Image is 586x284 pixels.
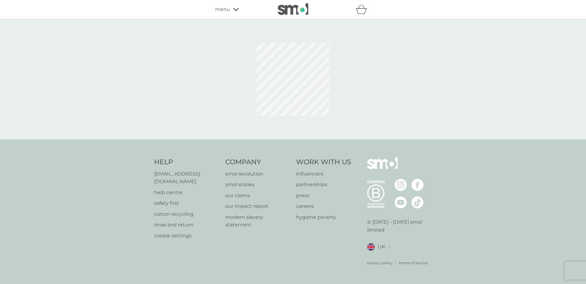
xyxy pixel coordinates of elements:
a: terms of service [399,260,428,266]
a: influencers [296,170,351,178]
a: rinse and return [154,221,219,229]
img: visit the smol Tiktok page [411,196,424,208]
a: cookie settings [154,232,219,240]
a: our impact report [225,202,290,210]
span: menu [215,5,230,13]
a: [EMAIL_ADDRESS][DOMAIN_NAME] [154,170,219,186]
a: help centre [154,189,219,197]
a: press [296,192,351,200]
a: careers [296,202,351,210]
div: basket [356,3,371,16]
img: select a new location [388,245,390,249]
img: visit the smol Instagram page [395,179,407,191]
h4: Work With Us [296,158,351,167]
h4: Help [154,158,219,167]
p: © [DATE] - [DATE] smol limited [367,218,432,234]
img: visit the smol Youtube page [395,196,407,208]
img: smol [367,158,398,178]
a: carton recycling [154,210,219,218]
img: smol [278,3,308,15]
a: smol stories [225,181,290,189]
a: modern slavery statement [225,213,290,229]
img: visit the smol Facebook page [411,179,424,191]
a: privacy policy [367,260,392,266]
a: smol revolution [225,170,290,178]
img: UK flag [367,243,375,251]
h4: Company [225,158,290,167]
a: hygiene poverty [296,213,351,221]
span: UK [378,243,385,251]
a: our claims [225,192,290,200]
a: safety first [154,199,219,207]
a: partnerships [296,181,351,189]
